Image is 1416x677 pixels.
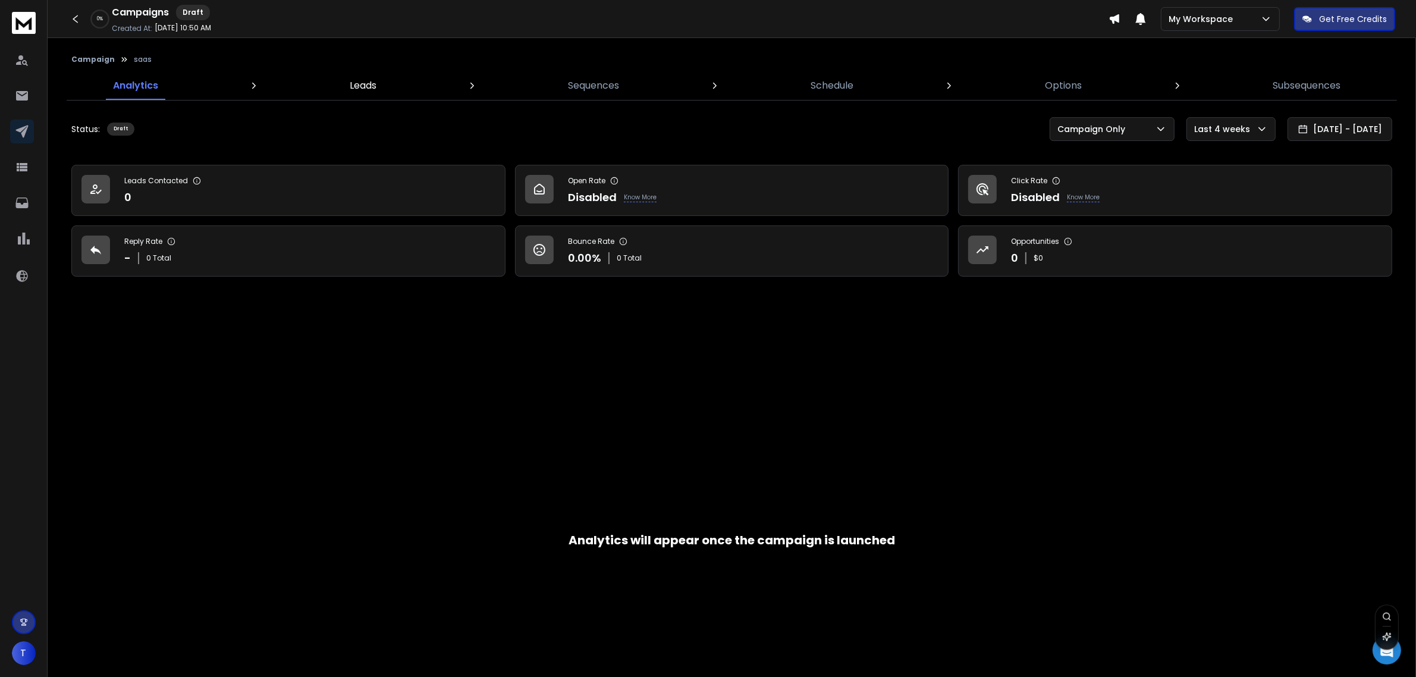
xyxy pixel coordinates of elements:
p: Bounce Rate [568,237,614,246]
p: saas [134,55,152,64]
div: Open Intercom Messenger [1373,636,1401,665]
a: Analytics [106,71,165,100]
p: 0 [124,189,131,206]
h1: Campaigns [112,5,169,20]
p: Created At: [112,24,152,33]
a: Reply Rate-0 Total [71,225,506,277]
p: Status: [71,123,100,135]
button: Campaign [71,55,115,64]
p: Get Free Credits [1319,13,1387,25]
button: T [12,641,36,665]
button: [DATE] - [DATE] [1288,117,1392,141]
p: Disabled [1011,189,1060,206]
div: Draft [107,123,134,136]
a: Subsequences [1266,71,1348,100]
p: - [124,250,131,267]
img: logo [12,12,36,34]
p: Know More [1067,193,1100,202]
p: 0 % [97,15,103,23]
a: Options [1038,71,1089,100]
div: Analytics will appear once the campaign is launched [569,532,895,549]
a: Leads Contacted0 [71,165,506,216]
a: Opportunities0$0 [958,225,1392,277]
div: Draft [176,5,210,20]
p: Disabled [568,189,617,206]
p: 0 Total [146,253,171,263]
p: 0.00 % [568,250,601,267]
p: Subsequences [1273,79,1341,93]
p: Sequences [568,79,619,93]
a: Sequences [561,71,626,100]
p: Options [1045,79,1082,93]
p: Last 4 weeks [1194,123,1255,135]
button: Get Free Credits [1294,7,1395,31]
p: [DATE] 10:50 AM [155,23,211,33]
p: 0 [1011,250,1018,267]
p: Click Rate [1011,176,1047,186]
p: My Workspace [1169,13,1238,25]
p: $ 0 [1034,253,1043,263]
p: Know More [624,193,657,202]
p: Leads [350,79,376,93]
p: 0 Total [617,253,642,263]
p: Reply Rate [124,237,162,246]
p: Opportunities [1011,237,1059,246]
a: Click RateDisabledKnow More [958,165,1392,216]
a: Bounce Rate0.00%0 Total [515,225,949,277]
a: Open RateDisabledKnow More [515,165,949,216]
a: Schedule [803,71,861,100]
p: Schedule [811,79,853,93]
p: Analytics [113,79,158,93]
p: Leads Contacted [124,176,188,186]
p: Campaign Only [1057,123,1130,135]
a: Leads [343,71,384,100]
p: Open Rate [568,176,605,186]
